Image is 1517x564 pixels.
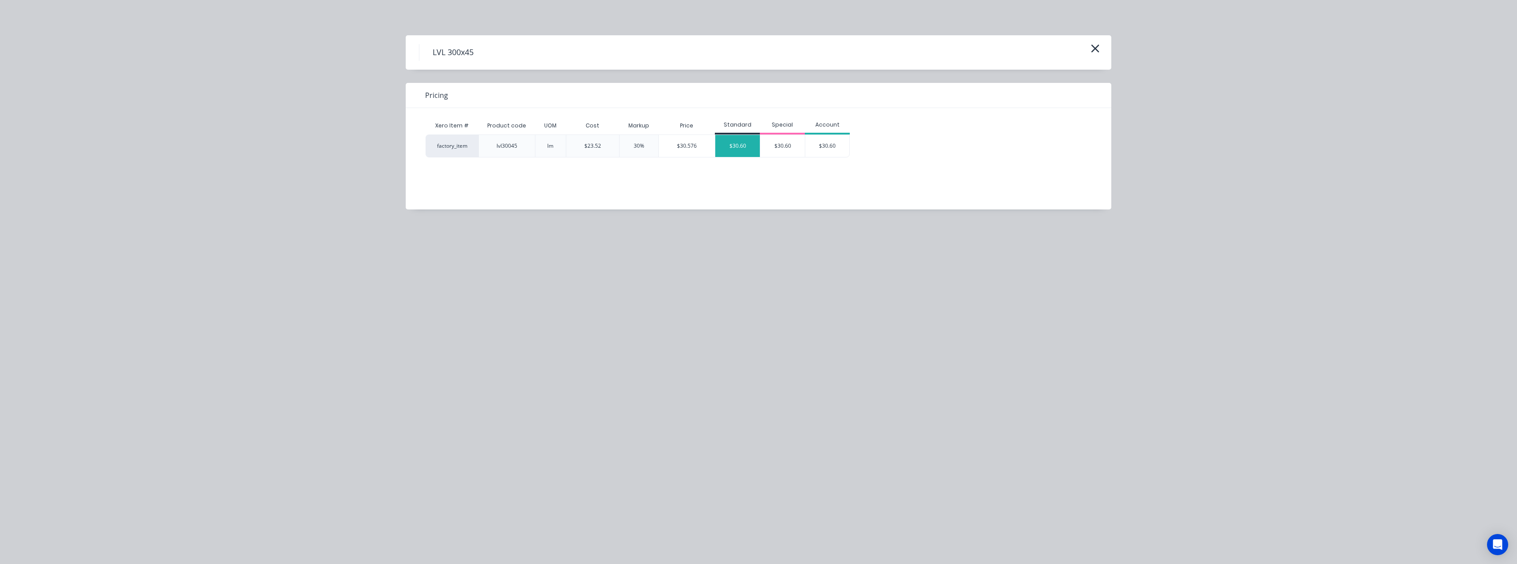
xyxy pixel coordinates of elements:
[419,44,487,61] h4: LVL 300x45
[658,117,715,134] div: Price
[584,142,601,150] div: $23.52
[619,117,658,134] div: Markup
[547,142,553,150] div: lm
[634,142,644,150] div: 30%
[426,134,478,157] div: factory_item
[537,115,564,137] div: UOM
[760,121,805,129] div: Special
[805,121,850,129] div: Account
[425,90,448,101] span: Pricing
[805,135,849,157] div: $30.60
[760,135,805,157] div: $30.60
[497,142,517,150] div: lvl30045
[426,117,478,134] div: Xero Item #
[715,135,760,157] div: $30.60
[715,121,760,129] div: Standard
[659,135,715,157] div: $30.576
[480,115,533,137] div: Product code
[566,117,620,134] div: Cost
[1487,534,1508,555] div: Open Intercom Messenger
